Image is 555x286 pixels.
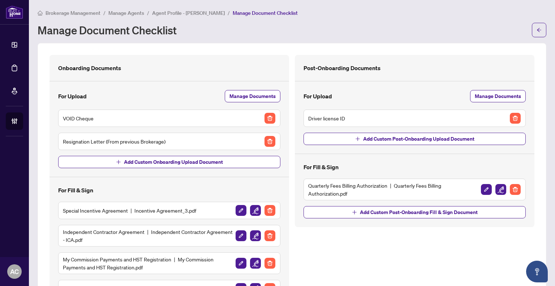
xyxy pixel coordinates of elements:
img: Delete [264,258,275,269]
button: Add Custom Post-Onboarding Upload Document [304,133,526,145]
span: Add Custom Post-Onboarding Upload Document [363,133,474,145]
span: plus [355,136,360,141]
h4: For Fill & Sign [304,163,339,171]
img: Icon [236,230,246,241]
span: Brokerage Management [46,10,100,16]
button: Setup/Edit Fields [250,205,261,216]
img: Delete [264,205,275,216]
button: Delete [264,205,276,216]
img: logo [6,5,23,19]
button: Delete [264,257,276,269]
h5: Independent Contractor Agreement Independent Contractor Agreement - ICA.pdf [63,228,235,244]
span: Manage Document Checklist [233,10,298,16]
span: arrow-left [537,27,542,33]
button: Icon [235,257,247,269]
button: Delete [264,136,276,147]
h5: Special Incentive Agreement Incentive Agreement_3.pdf [63,206,196,214]
img: Icon [236,205,246,216]
button: Add Custom Post-Onboarding Fill & Sign Document [304,206,526,218]
li: / [147,9,149,17]
span: plus [116,159,121,165]
h4: For Fill & Sign [58,186,93,195]
img: Delete [510,113,521,124]
button: Setup/Edit Fields [495,184,507,195]
h5: VOID Cheque [63,114,94,122]
img: Delete [510,184,521,195]
h5: Quarterly Fees Billing Authorization Quarterly Fees Billing Authorization.pdf [308,182,481,197]
span: plus [352,210,357,215]
img: Delete [264,136,275,147]
h5: My Commission Payments and HST Registration My Commission Payments and HST Registration.pdf [63,255,235,271]
h4: Onboarding Documents [58,64,121,72]
button: Delete [264,230,276,242]
img: Delete [264,230,275,241]
h4: For Upload [58,92,87,101]
h1: Manage Document Checklist [38,24,177,36]
h4: For Upload [304,92,332,101]
span: Manage Documents [475,90,521,102]
li: / [103,9,106,17]
img: Setup/Edit Fields [250,258,261,269]
img: Setup/Edit Fields [495,184,506,195]
span: Add Custom Onboarding Upload Document [124,156,223,168]
button: Setup/Edit Fields [250,257,261,269]
button: Add Custom Onboarding Upload Document [58,156,280,168]
button: Delete [264,112,276,124]
button: Delete [509,184,521,195]
img: Setup/Edit Fields [250,205,261,216]
span: home [38,10,43,16]
h4: Post-Onboarding Documents [304,64,380,72]
button: Manage Documents [470,90,526,102]
img: Delete [264,113,275,124]
button: Icon [235,205,247,216]
img: Setup/Edit Fields [250,230,261,241]
img: Icon [236,258,246,269]
li: / [228,9,230,17]
button: Icon [235,230,247,242]
span: Add Custom Post-Onboarding Fill & Sign Document [360,206,478,218]
button: Open asap [526,261,548,282]
span: Agent Profile - [PERSON_NAME] [152,10,225,16]
span: Manage Documents [229,90,276,102]
button: Delete [509,112,521,124]
span: AC [10,266,19,277]
span: Manage Agents [108,10,144,16]
h5: Driver license ID [308,114,345,122]
button: Manage Documents [225,90,280,102]
img: Icon [481,184,492,195]
h5: Resignation Letter (From previous Brokerage) [63,137,165,145]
